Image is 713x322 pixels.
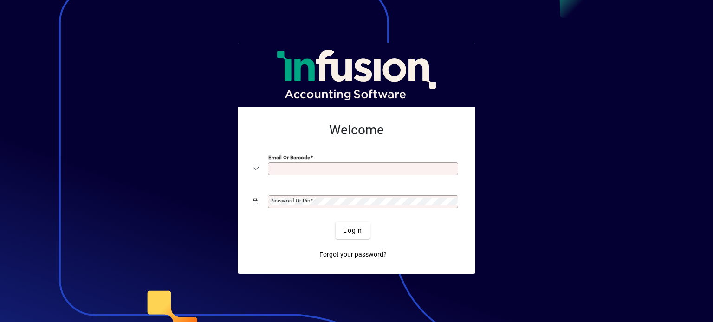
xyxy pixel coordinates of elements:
[319,250,387,259] span: Forgot your password?
[316,246,390,263] a: Forgot your password?
[343,226,362,235] span: Login
[253,122,460,138] h2: Welcome
[268,154,310,161] mat-label: Email or Barcode
[336,222,369,239] button: Login
[270,197,310,204] mat-label: Password or Pin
